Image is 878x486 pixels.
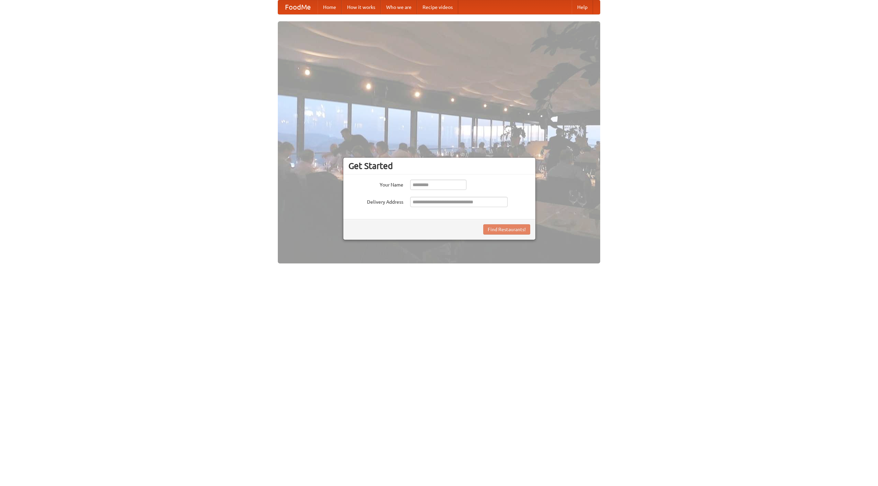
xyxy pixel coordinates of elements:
label: Delivery Address [348,197,403,205]
h3: Get Started [348,161,530,171]
a: How it works [342,0,381,14]
a: Help [572,0,593,14]
a: Home [318,0,342,14]
a: FoodMe [278,0,318,14]
a: Recipe videos [417,0,458,14]
label: Your Name [348,180,403,188]
button: Find Restaurants! [483,224,530,235]
a: Who we are [381,0,417,14]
